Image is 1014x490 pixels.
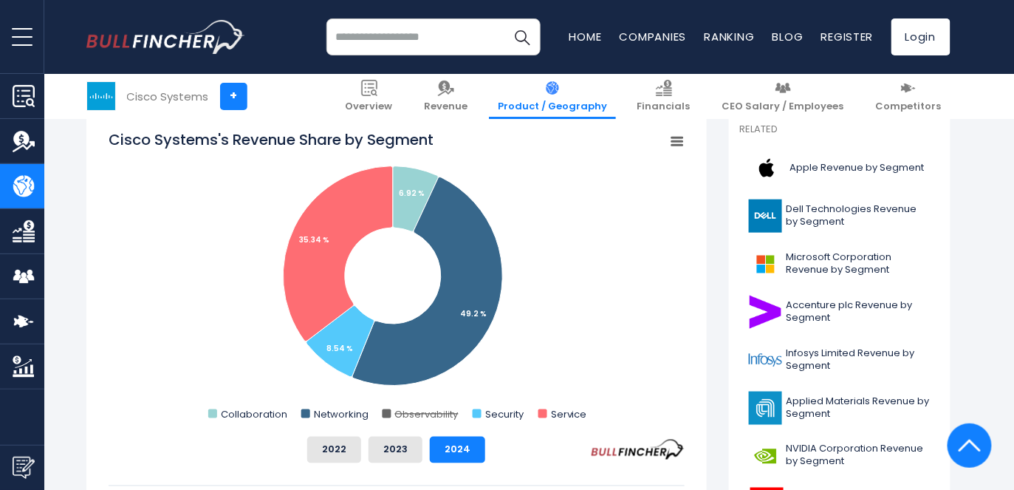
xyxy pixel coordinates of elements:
[787,203,931,228] span: Dell Technologies Revenue by Segment
[221,407,287,421] text: Collaboration
[109,129,685,425] svg: Cisco Systems's Revenue Share by Segment
[705,29,755,44] a: Ranking
[722,101,844,113] span: CEO Salary / Employees
[346,101,393,113] span: Overview
[740,388,939,429] a: Applied Materials Revenue by Segment
[299,234,329,245] tspan: 35.34 %
[740,436,939,477] a: NVIDIA Corporation Revenue by Segment
[399,188,425,199] tspan: 6.92 %
[749,296,782,329] img: ACN logo
[821,29,874,44] a: Register
[740,123,939,136] p: Related
[484,407,524,421] text: Security
[740,340,939,381] a: Infosys Limited Revenue by Segment
[307,437,361,463] button: 2022
[713,74,853,119] a: CEO Salary / Employees
[86,20,245,54] img: bullfincher logo
[740,292,939,333] a: Accenture plc Revenue by Segment
[637,101,691,113] span: Financials
[489,74,616,119] a: Product / Geography
[773,29,804,44] a: Blog
[787,251,931,276] span: Microsoft Corporation Revenue by Segment
[787,347,931,372] span: Infosys Limited Revenue by Segment
[749,440,782,473] img: NVDA logo
[891,18,950,55] a: Login
[87,82,115,110] img: CSCO logo
[498,101,607,113] span: Product / Geography
[504,18,541,55] button: Search
[430,437,485,463] button: 2024
[749,152,786,185] img: AAPL logo
[867,74,950,119] a: Competitors
[220,83,247,110] a: +
[459,308,486,319] tspan: 49.2 %
[628,74,699,119] a: Financials
[394,407,459,421] text: Observability
[620,29,687,44] a: Companies
[787,443,931,469] span: NVIDIA Corporation Revenue by Segment
[749,392,782,425] img: AMAT logo
[313,407,368,421] text: Networking
[369,437,422,463] button: 2023
[749,344,782,377] img: INFY logo
[787,395,931,421] span: Applied Materials Revenue by Segment
[337,74,402,119] a: Overview
[787,299,931,324] span: Accenture plc Revenue by Segment
[790,162,925,174] span: Apple Revenue by Segment
[749,248,782,281] img: MSFT logo
[740,148,939,188] a: Apple Revenue by Segment
[127,88,209,105] div: Cisco Systems
[550,407,586,421] text: Service
[109,129,434,150] tspan: Cisco Systems's Revenue Share by Segment
[416,74,477,119] a: Revenue
[749,200,782,233] img: DELL logo
[740,196,939,237] a: Dell Technologies Revenue by Segment
[876,101,942,113] span: Competitors
[569,29,602,44] a: Home
[86,20,245,54] a: Go to homepage
[425,101,468,113] span: Revenue
[326,343,353,354] tspan: 8.54 %
[740,244,939,285] a: Microsoft Corporation Revenue by Segment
